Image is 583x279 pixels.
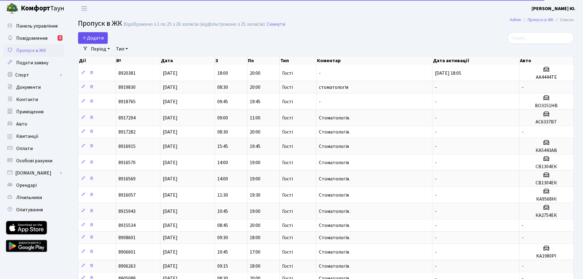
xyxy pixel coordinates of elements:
span: 8916915 [118,143,136,150]
a: Оплати [3,142,64,155]
h5: КА9568НІ [522,196,571,202]
span: - [435,98,437,105]
span: Пропуск в ЖК [78,18,122,29]
span: Опитування [16,206,43,213]
span: 8918765 [118,98,136,105]
span: Орендарі [16,182,37,189]
span: Гості [282,176,293,181]
span: - [319,98,321,105]
span: 19:00 [250,159,260,166]
span: 18:00 [250,234,260,241]
th: Авто [519,56,574,65]
span: Панель управління [16,23,58,29]
a: Додати [78,32,108,44]
span: 8916057 [118,192,136,198]
span: 8906263 [118,263,136,270]
span: Стоматологія. [319,175,350,182]
th: № [116,56,160,65]
span: Контакти [16,96,38,103]
span: Гості [282,160,293,165]
span: 8916570 [118,159,136,166]
button: Переключити навігацію [77,3,92,13]
span: 8919830 [118,84,136,91]
span: 09:15 [217,263,228,270]
th: Дата активації [432,56,519,65]
span: Гості [282,250,293,254]
span: 20:00 [250,222,260,229]
li: Список [554,17,574,23]
span: [DATE] [163,159,178,166]
span: Стоматологія. [319,115,350,121]
span: 11:00 [250,115,260,121]
span: Гості [282,209,293,214]
span: - [435,234,437,241]
a: Приміщення [3,106,64,118]
a: Спорт [3,69,64,81]
span: - [435,143,437,150]
span: [DATE] [163,98,178,105]
th: По [247,56,280,65]
span: 8906601 [118,249,136,255]
span: Повідомлення [16,35,47,42]
span: [DATE] [163,143,178,150]
span: Стоматологія. [319,249,350,255]
span: Стоматологія. [319,129,350,135]
span: Гості [282,130,293,134]
a: Тип [114,44,130,54]
a: Лічильники [3,191,64,204]
h5: КА2754ЕК [522,213,571,218]
span: - [435,208,437,215]
span: Приміщення [16,108,43,115]
span: - [435,129,437,135]
span: - [435,115,437,121]
a: Період [88,44,112,54]
a: Орендарі [3,179,64,191]
span: [DATE] [163,234,178,241]
h5: СВ1304ЕК [522,180,571,186]
span: Гості [282,144,293,149]
span: 10:45 [217,249,228,255]
span: 19:30 [250,192,260,198]
a: Опитування [3,204,64,216]
span: Гості [282,99,293,104]
span: [DATE] [163,263,178,270]
span: - [522,129,524,135]
span: Пропуск в ЖК [16,47,46,54]
span: - [319,70,321,77]
b: Комфорт [21,3,50,13]
span: 19:45 [250,98,260,105]
span: 18:00 [217,70,228,77]
a: Авто [3,118,64,130]
span: - [522,263,524,270]
div: 2 [58,35,62,41]
span: [DATE] [163,129,178,135]
a: Контакти [3,93,64,106]
span: Оплати [16,145,33,152]
span: Стоматологія. [319,222,350,229]
a: Скинути [267,21,285,27]
span: [DATE] [163,70,178,77]
span: 19:00 [250,208,260,215]
span: [DATE] [163,208,178,215]
span: 20:00 [250,129,260,135]
span: Гості [282,235,293,240]
span: - [522,84,524,91]
span: 09:00 [217,115,228,121]
span: Гості [282,115,293,120]
span: стоматологія [319,84,348,91]
h5: КА5443АВ [522,148,571,153]
span: Стоматологія [319,159,349,166]
th: Дата [160,56,215,65]
span: Подати заявку [16,59,48,66]
span: 09:45 [217,98,228,105]
span: 20:00 [250,70,260,77]
span: 08:30 [217,129,228,135]
h5: KA1980PI [522,253,571,259]
span: Гості [282,193,293,198]
nav: breadcrumb [501,13,583,26]
span: - [435,263,437,270]
span: 08:45 [217,222,228,229]
span: 15:45 [217,143,228,150]
span: [DATE] [163,192,178,198]
span: [DATE] 18:05 [435,70,461,77]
